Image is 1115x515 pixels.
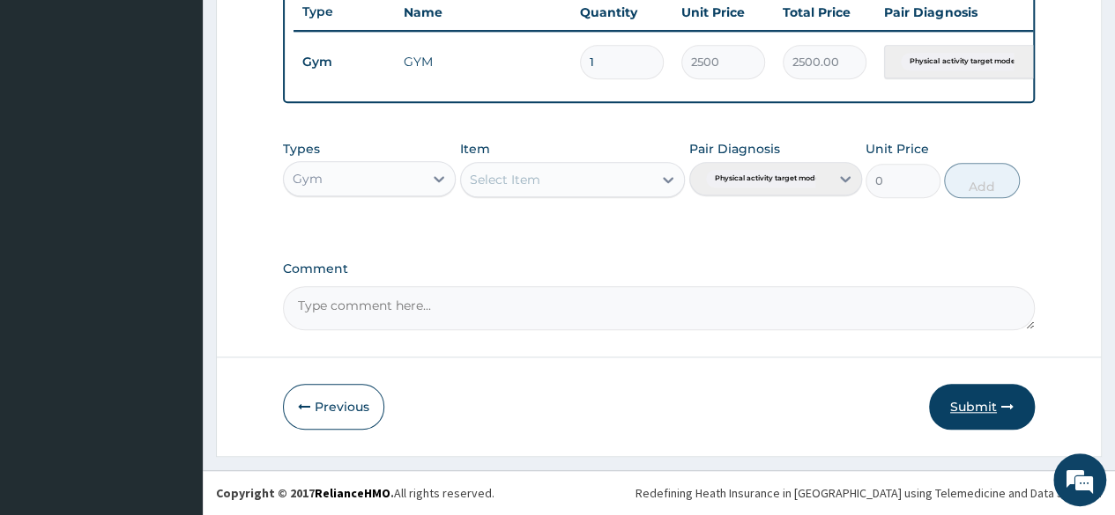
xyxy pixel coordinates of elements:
[33,88,71,132] img: d_794563401_company_1708531726252_794563401
[944,163,1019,198] button: Add
[929,384,1035,430] button: Submit
[294,46,395,78] td: Gym
[470,171,540,188] div: Select Item
[636,484,1102,502] div: Redefining Heath Insurance in [GEOGRAPHIC_DATA] using Telemedicine and Data Science!
[203,470,1115,515] footer: All rights reserved.
[460,140,490,158] label: Item
[92,99,296,121] div: Chat with us now
[289,9,331,51] div: Minimize live chat window
[283,261,1035,276] label: Comment
[293,170,323,188] div: Gym
[9,335,336,396] textarea: Type your message and hit 'Enter'
[315,485,390,501] a: RelianceHMO
[102,149,243,327] span: We're online!
[866,140,929,158] label: Unit Price
[283,384,384,430] button: Previous
[689,140,780,158] label: Pair Diagnosis
[216,485,394,501] strong: Copyright © 2017 .
[395,44,571,79] td: GYM
[283,142,320,157] label: Types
